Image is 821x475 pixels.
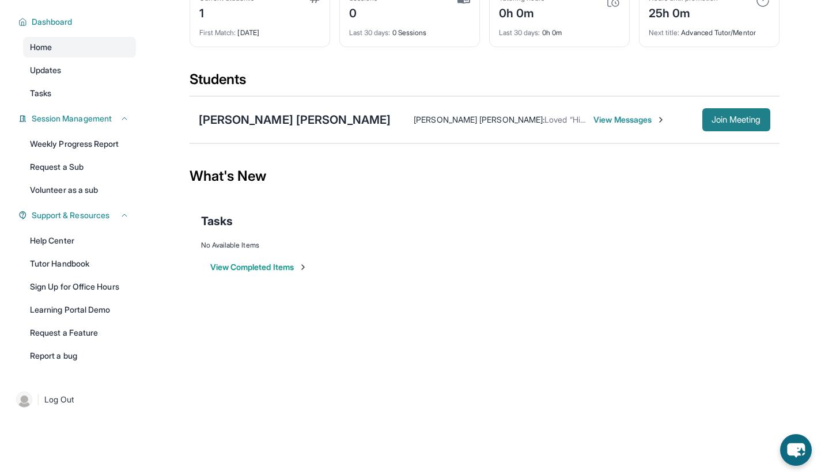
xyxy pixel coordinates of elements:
[30,41,52,53] span: Home
[499,21,620,37] div: 0h 0m
[23,83,136,104] a: Tasks
[27,16,129,28] button: Dashboard
[649,3,718,21] div: 25h 0m
[499,28,540,37] span: Last 30 days :
[23,37,136,58] a: Home
[32,210,109,221] span: Support & Resources
[23,134,136,154] a: Weekly Progress Report
[23,180,136,200] a: Volunteer as a sub
[780,434,812,466] button: chat-button
[712,116,761,123] span: Join Meeting
[23,345,136,366] a: Report a bug
[593,114,665,126] span: View Messages
[23,253,136,274] a: Tutor Handbook
[16,392,32,408] img: user-img
[23,322,136,343] a: Request a Feature
[210,261,308,273] button: View Completed Items
[37,393,40,406] span: |
[44,394,74,405] span: Log Out
[199,28,236,37] span: First Match :
[23,60,136,81] a: Updates
[201,241,768,250] div: No Available Items
[27,113,129,124] button: Session Management
[32,16,73,28] span: Dashboard
[23,276,136,297] a: Sign Up for Office Hours
[27,210,129,221] button: Support & Resources
[23,230,136,251] a: Help Center
[349,21,470,37] div: 0 Sessions
[349,28,391,37] span: Last 30 days :
[414,115,544,124] span: [PERSON_NAME] [PERSON_NAME] :
[199,112,391,128] div: [PERSON_NAME] [PERSON_NAME]
[190,151,780,202] div: What's New
[199,3,254,21] div: 1
[30,88,51,99] span: Tasks
[499,3,545,21] div: 0h 0m
[12,387,136,412] a: |Log Out
[23,299,136,320] a: Learning Portal Demo
[649,21,770,37] div: Advanced Tutor/Mentor
[656,115,665,124] img: Chevron-Right
[349,3,378,21] div: 0
[190,70,780,96] div: Students
[649,28,680,37] span: Next title :
[201,213,233,229] span: Tasks
[199,21,320,37] div: [DATE]
[23,157,136,177] a: Request a Sub
[32,113,112,124] span: Session Management
[702,108,770,131] button: Join Meeting
[30,64,62,76] span: Updates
